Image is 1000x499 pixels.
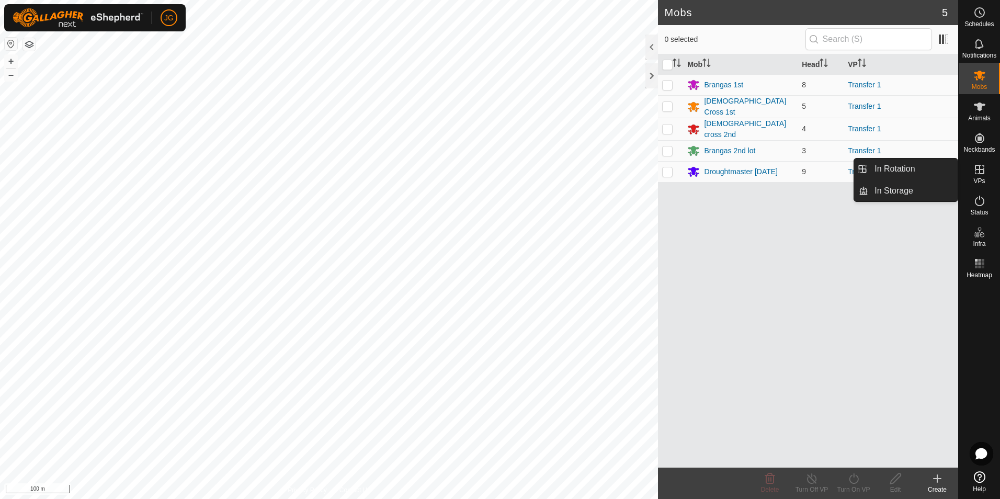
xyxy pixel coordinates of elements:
[288,485,327,495] a: Privacy Policy
[963,146,995,153] span: Neckbands
[874,485,916,494] div: Edit
[704,80,743,90] div: Brangas 1st
[874,163,915,175] span: In Rotation
[848,167,881,176] a: Transfer 1
[802,167,806,176] span: 9
[973,241,985,247] span: Infra
[973,486,986,492] span: Help
[664,6,941,19] h2: Mobs
[702,60,711,69] p-sorticon: Activate to sort
[854,180,958,201] li: In Storage
[761,486,779,493] span: Delete
[664,34,805,45] span: 0 selected
[964,21,994,27] span: Schedules
[683,54,798,75] th: Mob
[798,54,844,75] th: Head
[970,209,988,216] span: Status
[848,102,881,110] a: Transfer 1
[848,124,881,133] a: Transfer 1
[959,467,1000,496] a: Help
[704,96,793,118] div: [DEMOGRAPHIC_DATA] Cross 1st
[942,5,948,20] span: 5
[848,81,881,89] a: Transfer 1
[802,124,806,133] span: 4
[13,8,143,27] img: Gallagher Logo
[802,146,806,155] span: 3
[972,84,987,90] span: Mobs
[820,60,828,69] p-sorticon: Activate to sort
[967,272,992,278] span: Heatmap
[5,55,17,67] button: +
[854,158,958,179] li: In Rotation
[968,115,991,121] span: Animals
[868,158,958,179] a: In Rotation
[844,54,958,75] th: VP
[848,146,881,155] a: Transfer 1
[5,38,17,50] button: Reset Map
[802,102,806,110] span: 5
[339,485,370,495] a: Contact Us
[164,13,174,24] span: JG
[704,166,778,177] div: Droughtmaster [DATE]
[916,485,958,494] div: Create
[704,145,755,156] div: Brangas 2nd lot
[962,52,996,59] span: Notifications
[673,60,681,69] p-sorticon: Activate to sort
[704,118,793,140] div: [DEMOGRAPHIC_DATA] cross 2nd
[868,180,958,201] a: In Storage
[858,60,866,69] p-sorticon: Activate to sort
[5,69,17,81] button: –
[802,81,806,89] span: 8
[791,485,833,494] div: Turn Off VP
[973,178,985,184] span: VPs
[874,185,913,197] span: In Storage
[833,485,874,494] div: Turn On VP
[23,38,36,51] button: Map Layers
[805,28,932,50] input: Search (S)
